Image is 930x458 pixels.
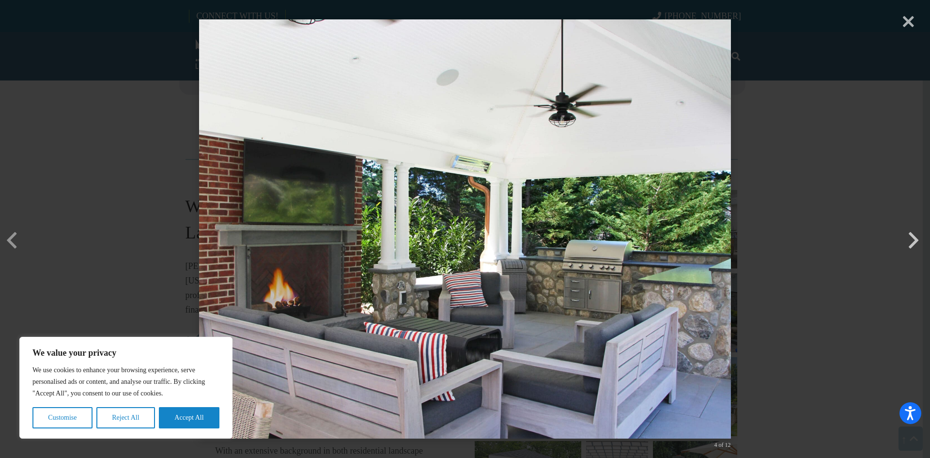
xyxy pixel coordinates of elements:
div: 4 of 12 [714,441,731,449]
button: Accept All [159,407,219,428]
button: Customise [32,407,93,428]
div: We value your privacy [19,337,232,439]
button: Next (Right arrow key) [902,214,925,237]
p: We use cookies to enhance your browsing experience, serve personalised ads or content, and analys... [32,364,219,399]
button: Reject All [96,407,155,428]
p: We value your privacy [32,347,219,359]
